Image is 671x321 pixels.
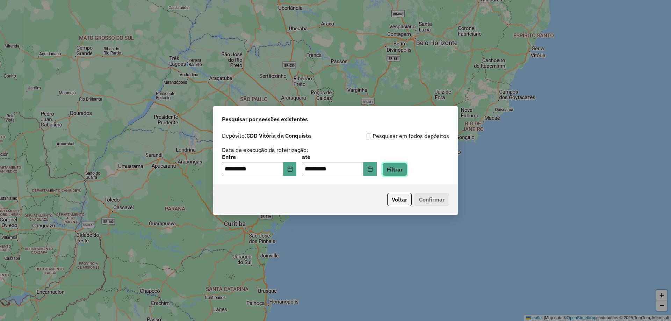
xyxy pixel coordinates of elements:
[222,115,308,123] span: Pesquisar por sessões existentes
[222,146,308,154] label: Data de execução da roteirização:
[246,132,311,139] strong: CDD Vitória da Conquista
[335,132,449,140] div: Pesquisar em todos depósitos
[283,162,297,176] button: Choose Date
[222,131,311,140] label: Depósito:
[363,162,377,176] button: Choose Date
[222,153,296,161] label: Entre
[302,153,376,161] label: até
[387,193,412,206] button: Voltar
[382,163,407,176] button: Filtrar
